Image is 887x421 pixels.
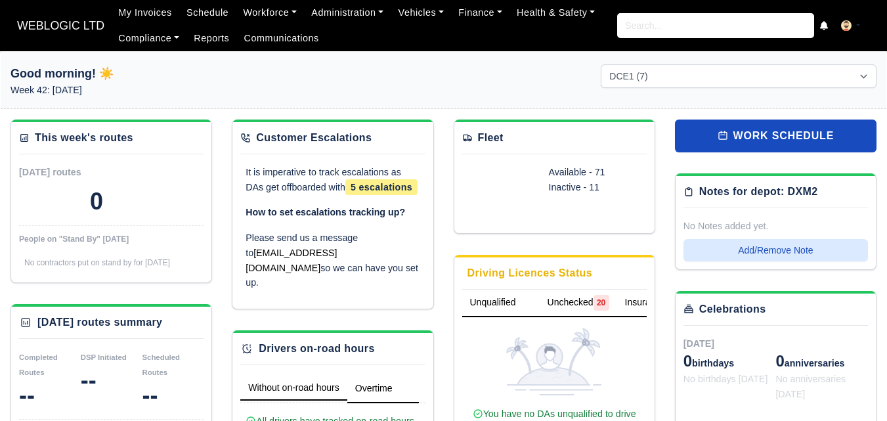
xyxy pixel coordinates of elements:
[37,315,162,330] div: [DATE] routes summary
[11,64,286,83] h1: Good morning! ☀️
[617,13,814,38] input: Search...
[683,338,714,349] span: [DATE]
[19,382,81,409] div: --
[24,258,170,267] span: No contractors put on stand by for [DATE]
[81,367,142,393] div: --
[540,290,617,317] a: Unchecked
[683,219,868,234] div: No Notes added yet.
[19,353,58,376] small: Completed Routes
[246,165,420,195] p: It is imperative to track escalations as DAs get offboarded with
[142,382,204,409] div: --
[186,26,236,51] a: Reports
[467,265,593,281] div: Driving Licences Status
[462,290,540,317] a: Unqualified
[11,83,286,98] p: Week 42: [DATE]
[775,374,846,399] span: No anniversaries [DATE]
[699,184,818,200] div: Notes for depot: DXM2
[236,26,326,51] a: Communications
[345,179,418,195] span: 5 escalations
[259,341,374,357] div: Drivers on-road hours
[11,13,111,39] a: WEBLOGIC LTD
[90,188,103,215] div: 0
[683,374,768,384] span: No birthdays [DATE]
[775,351,868,372] div: anniversaries
[19,165,112,180] div: [DATE] routes
[683,352,692,370] span: 0
[683,351,776,372] div: birthdays
[256,130,372,146] div: Customer Escalations
[683,239,868,261] button: Add/Remove Note
[19,234,204,244] div: People on "Stand By" [DATE]
[699,301,766,317] div: Celebrations
[246,231,420,290] p: Please send us a message to so we can have you set up.
[617,290,689,317] a: Insurance
[35,130,133,146] div: This week's routes
[347,376,419,403] a: Overtime
[246,205,420,220] p: How to set escalations tracking up?
[240,376,347,401] a: Without on-road hours
[594,295,609,311] span: 20
[549,180,641,195] div: Inactive - 11
[142,353,181,376] small: Scheduled Routes
[675,120,876,152] a: work schedule
[549,165,641,180] div: Available - 71
[246,248,337,273] a: [EMAIL_ADDRESS][DOMAIN_NAME]
[81,353,127,361] small: DSP Initiated
[11,12,111,39] span: WEBLOGIC LTD
[478,130,504,146] div: Fleet
[775,352,784,370] span: 0
[111,26,186,51] a: Compliance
